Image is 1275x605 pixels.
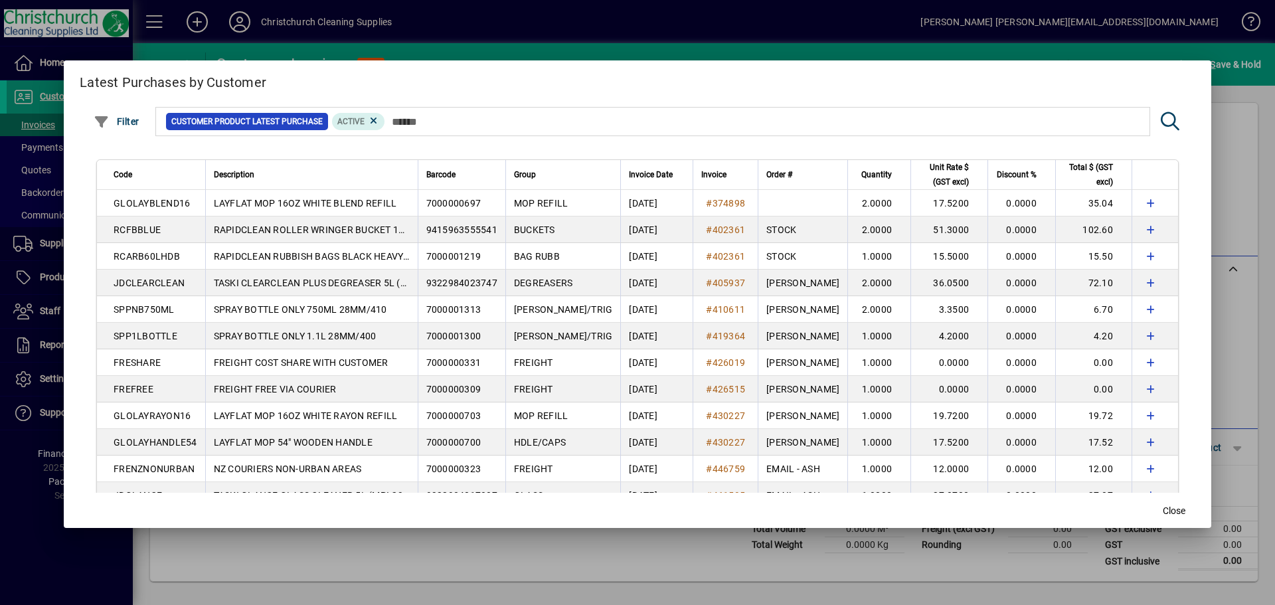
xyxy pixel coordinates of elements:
[114,384,153,394] span: FREFREE
[910,323,987,349] td: 4.2000
[620,296,693,323] td: [DATE]
[514,224,555,235] span: BUCKETS
[620,243,693,270] td: [DATE]
[514,331,613,341] span: [PERSON_NAME]/TRIG
[847,349,910,376] td: 1.0000
[426,224,497,235] span: 9415963555541
[706,331,712,341] span: #
[214,331,377,341] span: SPRAY BOTTLE ONLY 1.1L 28MM/400
[1055,429,1132,456] td: 17.52
[114,278,185,288] span: JDCLEARCLEAN
[620,402,693,429] td: [DATE]
[701,408,750,423] a: #430227
[114,167,197,182] div: Code
[426,384,481,394] span: 7000000309
[713,251,746,262] span: 402361
[426,490,497,501] span: 9322984017807
[847,402,910,429] td: 1.0000
[910,429,987,456] td: 17.5200
[94,116,139,127] span: Filter
[514,278,573,288] span: DEGREASERS
[758,429,847,456] td: [PERSON_NAME]
[766,167,839,182] div: Order #
[987,456,1055,482] td: 0.0000
[1055,296,1132,323] td: 6.70
[701,382,750,396] a: #426515
[706,224,712,235] span: #
[629,167,673,182] span: Invoice Date
[426,304,481,315] span: 7000001313
[426,437,481,448] span: 7000000700
[713,304,746,315] span: 410611
[114,198,190,209] span: GLOLAYBLEND16
[706,198,712,209] span: #
[701,222,750,237] a: #402361
[114,224,161,235] span: RCFBBLUE
[64,60,1211,99] h2: Latest Purchases by Customer
[910,296,987,323] td: 3.3500
[701,167,750,182] div: Invoice
[713,278,746,288] span: 405937
[514,167,613,182] div: Group
[114,410,191,421] span: GLOLAYRAYON16
[1055,216,1132,243] td: 102.60
[706,464,712,474] span: #
[90,110,143,133] button: Filter
[620,349,693,376] td: [DATE]
[910,456,987,482] td: 12.0000
[987,323,1055,349] td: 0.0000
[847,270,910,296] td: 2.0000
[713,437,746,448] span: 430227
[701,167,726,182] span: Invoice
[620,216,693,243] td: [DATE]
[910,349,987,376] td: 0.0000
[701,196,750,211] a: #374898
[847,456,910,482] td: 1.0000
[758,296,847,323] td: [PERSON_NAME]
[758,323,847,349] td: [PERSON_NAME]
[713,464,746,474] span: 446759
[1055,482,1132,509] td: 27.07
[987,376,1055,402] td: 0.0000
[758,216,847,243] td: STOCK
[713,198,746,209] span: 374898
[214,490,412,501] span: TASKI GLANCE GLASS CLEANER 5L (MPI C35)
[426,251,481,262] span: 7000001219
[987,482,1055,509] td: 0.0000
[214,410,398,421] span: LAYFLAT MOP 16OZ WHITE RAYON REFILL
[987,296,1055,323] td: 0.0000
[514,410,568,421] span: MOP REFILL
[847,376,910,402] td: 1.0000
[514,198,568,209] span: MOP REFILL
[620,429,693,456] td: [DATE]
[214,464,362,474] span: NZ COURIERS NON-URBAN AREAS
[713,224,746,235] span: 402361
[114,304,175,315] span: SPPNB750ML
[861,167,892,182] span: Quantity
[1153,499,1195,523] button: Close
[620,270,693,296] td: [DATE]
[713,331,746,341] span: 419364
[514,357,553,368] span: FREIGHT
[910,482,987,509] td: 27.0700
[706,251,712,262] span: #
[214,437,373,448] span: LAYFLAT MOP 54" WOODEN HANDLE
[214,198,397,209] span: LAYFLAT MOP 16OZ WHITE BLEND REFILL
[214,167,254,182] span: Description
[620,482,693,509] td: [DATE]
[987,243,1055,270] td: 0.0000
[910,243,987,270] td: 15.5000
[514,464,553,474] span: FREIGHT
[701,355,750,370] a: #426019
[706,410,712,421] span: #
[620,376,693,402] td: [DATE]
[847,296,910,323] td: 2.0000
[856,167,904,182] div: Quantity
[1055,349,1132,376] td: 0.00
[706,278,712,288] span: #
[701,249,750,264] a: #402361
[847,216,910,243] td: 2.0000
[514,167,536,182] span: Group
[1064,160,1113,189] span: Total $ (GST excl)
[997,167,1037,182] span: Discount %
